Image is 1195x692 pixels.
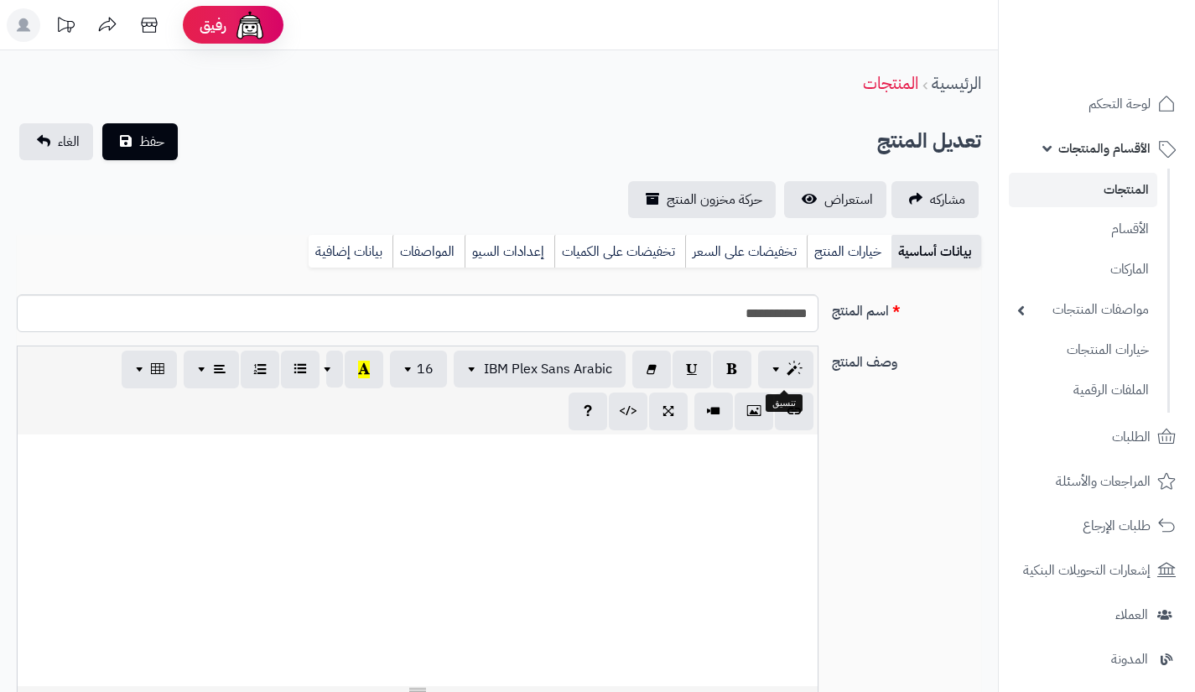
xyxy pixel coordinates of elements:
span: الطلبات [1112,425,1151,449]
button: IBM Plex Sans Arabic [454,351,626,388]
span: 16 [417,359,434,379]
span: الأقسام والمنتجات [1058,137,1151,160]
div: تنسيق [766,394,803,413]
a: إشعارات التحويلات البنكية [1009,550,1185,591]
a: المنتجات [1009,173,1157,207]
a: المدونة [1009,639,1185,679]
a: تخفيضات على السعر [685,235,807,268]
a: المنتجات [863,70,918,96]
a: الماركات [1009,252,1157,288]
a: لوحة التحكم [1009,84,1185,124]
a: تحديثات المنصة [44,8,86,46]
a: بيانات إضافية [309,235,392,268]
a: مشاركه [891,181,979,218]
button: 16 [390,351,447,388]
span: الغاء [58,132,80,152]
a: إعدادات السيو [465,235,554,268]
span: المدونة [1111,648,1148,671]
a: المراجعات والأسئلة [1009,461,1185,502]
a: الملفات الرقمية [1009,372,1157,408]
span: IBM Plex Sans Arabic [484,359,612,379]
a: العملاء [1009,595,1185,635]
span: مشاركه [930,190,965,210]
span: العملاء [1115,603,1148,627]
a: مواصفات المنتجات [1009,292,1157,328]
a: الطلبات [1009,417,1185,457]
label: وصف المنتج [825,346,988,372]
label: اسم المنتج [825,294,988,321]
button: حفظ [102,123,178,160]
img: logo-2.png [1081,32,1179,67]
span: رفيق [200,15,226,35]
span: استعراض [824,190,873,210]
a: طلبات الإرجاع [1009,506,1185,546]
span: إشعارات التحويلات البنكية [1023,559,1151,582]
a: الغاء [19,123,93,160]
a: خيارات المنتج [807,235,891,268]
span: طلبات الإرجاع [1083,514,1151,538]
h2: تعديل المنتج [877,124,981,159]
a: بيانات أساسية [891,235,981,268]
span: حفظ [139,132,164,152]
a: الأقسام [1009,211,1157,247]
span: المراجعات والأسئلة [1056,470,1151,493]
span: حركة مخزون المنتج [667,190,762,210]
img: ai-face.png [233,8,267,42]
a: حركة مخزون المنتج [628,181,776,218]
a: استعراض [784,181,886,218]
a: الرئيسية [932,70,981,96]
a: المواصفات [392,235,465,268]
a: تخفيضات على الكميات [554,235,685,268]
a: خيارات المنتجات [1009,332,1157,368]
span: لوحة التحكم [1088,92,1151,116]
